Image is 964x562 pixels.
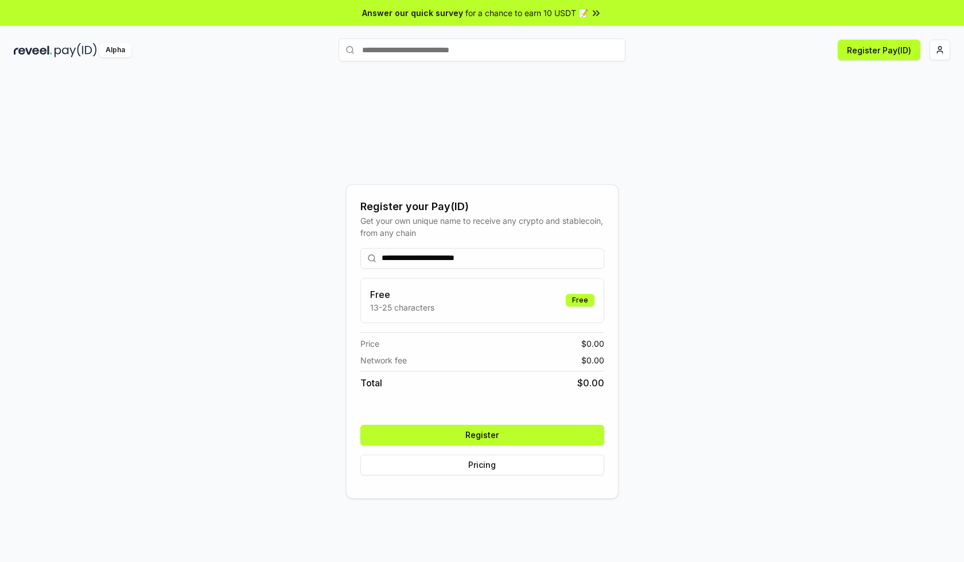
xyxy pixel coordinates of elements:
h3: Free [370,288,434,301]
img: pay_id [55,43,97,57]
span: $ 0.00 [577,376,604,390]
img: reveel_dark [14,43,52,57]
span: Network fee [360,354,407,366]
div: Get your own unique name to receive any crypto and stablecoin, from any chain [360,215,604,239]
span: $ 0.00 [581,338,604,350]
span: Answer our quick survey [362,7,463,19]
span: Price [360,338,379,350]
span: $ 0.00 [581,354,604,366]
div: Alpha [99,43,131,57]
div: Register your Pay(ID) [360,199,604,215]
span: for a chance to earn 10 USDT 📝 [465,7,588,19]
button: Pricing [360,455,604,475]
button: Register [360,425,604,445]
button: Register Pay(ID) [838,40,920,60]
span: Total [360,376,382,390]
p: 13-25 characters [370,301,434,313]
div: Free [566,294,594,307]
